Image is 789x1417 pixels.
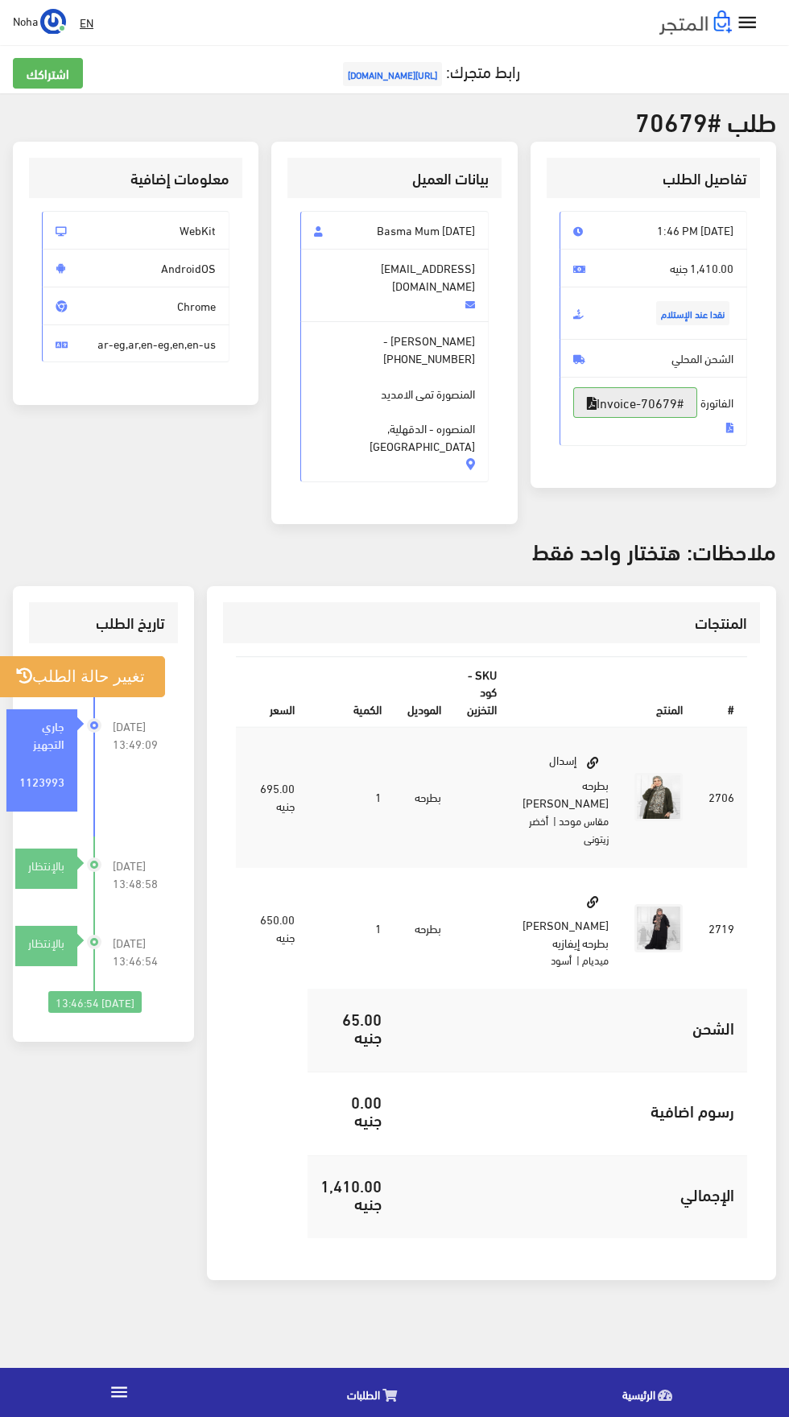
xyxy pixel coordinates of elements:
h3: المنتجات [236,615,747,630]
span: نقدا عند الإستلام [656,301,729,325]
h5: 0.00 جنيه [320,1093,382,1128]
td: إسدال بطرحه [PERSON_NAME] [510,727,622,867]
td: بطرحه [394,727,454,867]
h3: تفاصيل الطلب [560,171,747,186]
small: | أسود [551,950,580,969]
span: Basma Mum [DATE] [300,211,488,250]
span: 1,410.00 جنيه [560,249,747,287]
span: الشحن المحلي [560,339,747,378]
span: الفاتورة [560,377,747,446]
td: 2706 [696,727,747,867]
div: بالإنتظار [15,934,77,952]
td: 1 [308,727,394,867]
span: [DATE] 1:46 PM [560,211,747,250]
strong: 1123993 [19,772,64,790]
h5: الشحن [407,1018,734,1036]
div: بالإنتظار [15,857,77,874]
i:  [109,1382,130,1403]
a: #Invoice-70679 [573,387,697,418]
h3: ملاحظات: هتختار واحد فقط [13,538,776,563]
span: المنصورة تمى الامديد المنصوره - الدقهلية, [GEOGRAPHIC_DATA] [314,367,474,455]
h3: معلومات إضافية [42,171,229,186]
img: ... [40,9,66,35]
th: المنتج [510,657,696,727]
u: EN [80,12,93,32]
a: EN [73,8,100,37]
h5: اﻹجمالي [407,1185,734,1203]
td: 2719 [696,867,747,989]
a: رابط متجرك:[URL][DOMAIN_NAME] [339,56,520,85]
h2: طلب #70679 [13,106,776,134]
small: ميديام [582,950,609,969]
span: Chrome [42,287,229,325]
span: [DATE] 13:46:54 [113,934,166,969]
span: [EMAIL_ADDRESS][DOMAIN_NAME] [300,249,488,322]
span: الطلبات [347,1384,380,1404]
h5: 65.00 جنيه [320,1010,382,1045]
span: [DATE] 13:49:09 [113,717,166,753]
span: [URL][DOMAIN_NAME] [343,62,442,86]
td: 695.00 جنيه [247,727,308,867]
h3: بيانات العميل [300,171,488,186]
th: الكمية [308,657,394,727]
span: ar-eg,ar,en-eg,en,en-us [42,324,229,363]
h5: رسوم اضافية [407,1101,734,1119]
th: SKU - كود التخزين [454,657,510,727]
span: الرئيسية [622,1384,655,1404]
span: WebKit [42,211,229,250]
th: الموديل [394,657,454,727]
span: Noha [13,10,38,31]
td: [PERSON_NAME] بطرحه إيفازيه [510,867,622,989]
span: [PHONE_NUMBER] [383,349,475,367]
div: [DATE] 13:46:54 [48,991,142,1014]
td: بطرحه [394,867,454,989]
th: السعر [247,657,308,727]
span: [PERSON_NAME] - [300,321,488,482]
a: ... Noha [13,8,66,34]
a: اشتراكك [13,58,83,89]
span: AndroidOS [42,249,229,287]
a: الرئيسية [514,1372,789,1413]
span: [DATE] 13:48:58 [113,857,166,892]
th: # [696,657,747,727]
a: الطلبات [238,1372,514,1413]
i:  [736,11,759,35]
img: . [659,10,732,35]
h5: 1,410.00 جنيه [320,1176,382,1212]
strong: جاري التجهيز [33,717,64,752]
small: | أخضر زيتونى [529,811,609,848]
td: 650.00 جنيه [247,867,308,989]
small: مقاس موحد [559,811,609,830]
td: 1 [308,867,394,989]
h3: تاريخ الطلب [42,615,165,630]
